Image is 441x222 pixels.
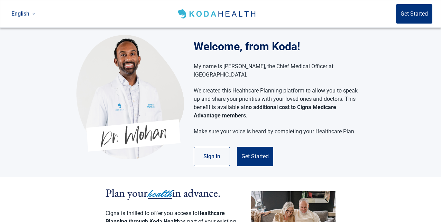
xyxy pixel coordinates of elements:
button: Get Started [396,4,432,24]
strong: no additional cost to Cigna Medicare Advantage members [194,104,336,119]
span: Cigna is thrilled to offer you access to [105,210,197,216]
p: Make sure your voice is heard by completing your Healthcare Plan. [194,127,358,136]
span: in advance. [172,186,221,200]
a: Current language: English [9,8,38,19]
img: Koda Health [76,35,184,159]
button: Get Started [237,147,273,166]
span: health [148,186,172,201]
span: Plan your [105,186,148,200]
h1: Welcome, from Koda! [194,38,365,55]
img: Koda Health [176,8,258,19]
span: down [32,12,36,16]
p: My name is [PERSON_NAME], the Chief Medical Officer at [GEOGRAPHIC_DATA]. [194,62,358,79]
button: Sign in [194,147,230,166]
p: We created this Healthcare Planning platform to allow you to speak up and share your priorities w... [194,87,358,120]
